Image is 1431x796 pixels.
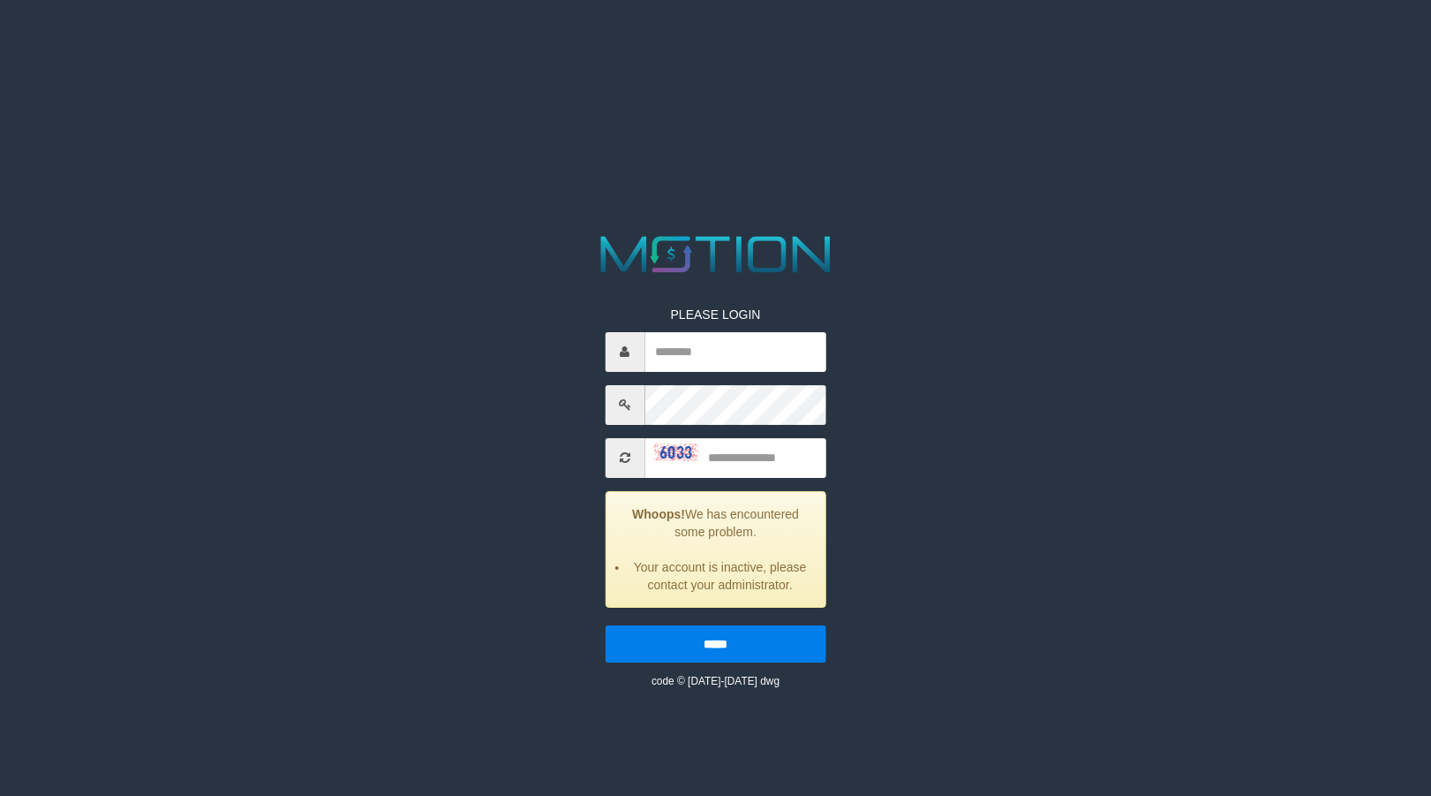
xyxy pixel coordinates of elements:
[591,230,841,279] img: MOTION_logo.png
[605,491,825,608] div: We has encountered some problem.
[628,558,811,594] li: Your account is inactive, please contact your administrator.
[605,306,825,323] p: PLEASE LOGIN
[632,507,685,521] strong: Whoops!
[653,443,697,461] img: captcha
[651,675,780,687] small: code © [DATE]-[DATE] dwg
